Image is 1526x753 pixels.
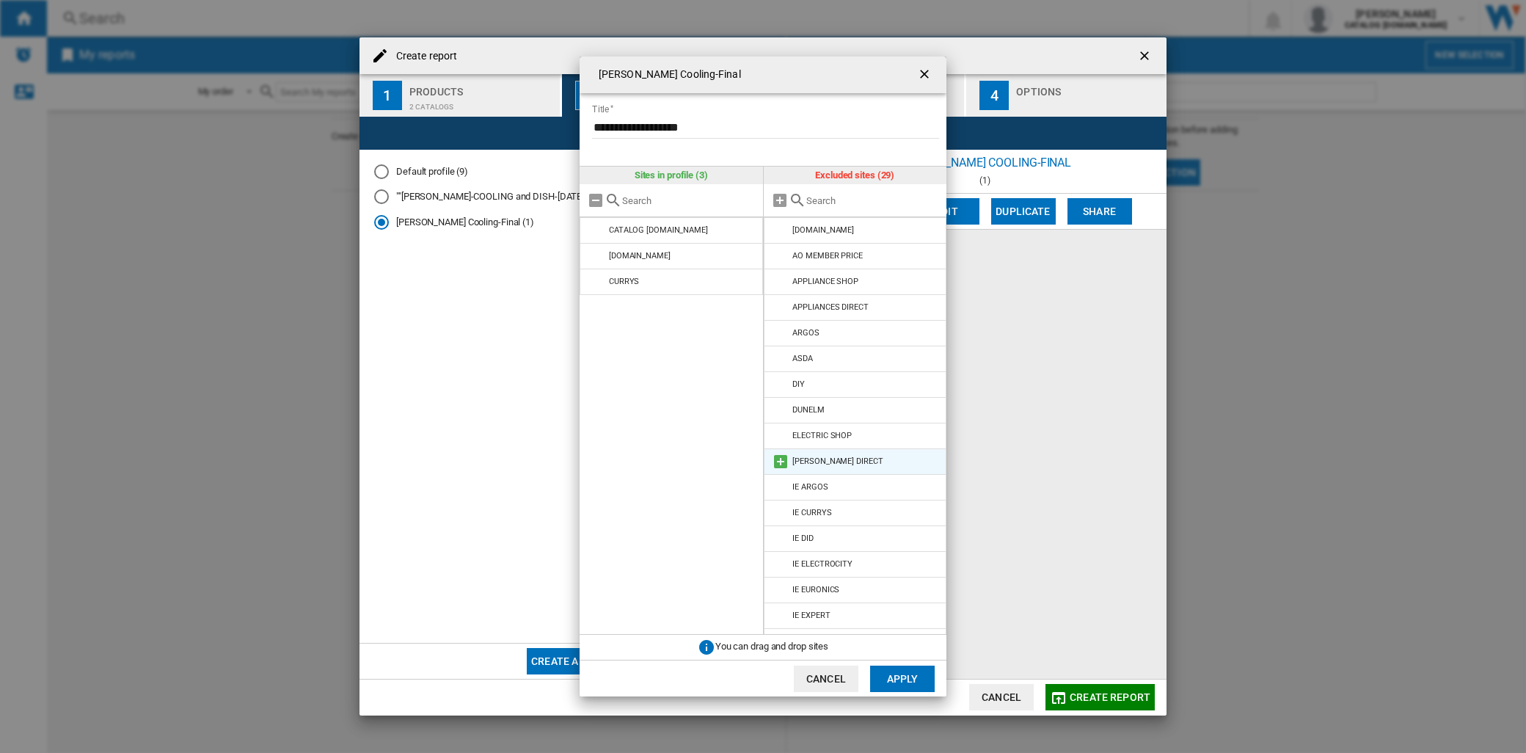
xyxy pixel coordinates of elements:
[911,60,941,90] button: getI18NText('BUTTONS.CLOSE_DIALOG')
[792,534,813,543] div: IE DID
[792,328,819,338] div: ARGOS
[792,456,883,466] div: [PERSON_NAME] DIRECT
[792,559,853,569] div: IE ELECTROCITY
[609,277,639,286] div: CURRYS
[715,641,828,652] span: You can drag and drop sites
[771,192,789,209] md-icon: Add all
[792,379,805,389] div: DIY
[792,277,858,286] div: APPLIANCE SHOP
[591,68,741,82] h4: [PERSON_NAME] Cooling-Final
[792,431,852,440] div: ELECTRIC SHOP
[587,192,605,209] md-icon: Remove all
[792,302,868,312] div: APPLIANCES DIRECT
[917,67,935,84] ng-md-icon: getI18NText('BUTTONS.CLOSE_DIALOG')
[792,611,830,620] div: IE EXPERT
[792,482,828,492] div: IE ARGOS
[580,167,763,184] div: Sites in profile (3)
[806,195,940,206] input: Search
[764,167,947,184] div: Excluded sites (29)
[580,57,946,696] md-dialog: Nevin Cooling-Final ...
[792,405,824,415] div: DUNELM
[792,585,839,594] div: IE EURONICS
[792,251,863,261] div: AO MEMBER PRICE
[870,666,935,692] button: Apply
[622,195,756,206] input: Search
[609,251,671,261] div: [DOMAIN_NAME]
[609,225,708,235] div: CATALOG [DOMAIN_NAME]
[792,354,813,363] div: ASDA
[792,508,831,517] div: IE CURRYS
[792,225,854,235] div: [DOMAIN_NAME]
[794,666,858,692] button: Cancel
